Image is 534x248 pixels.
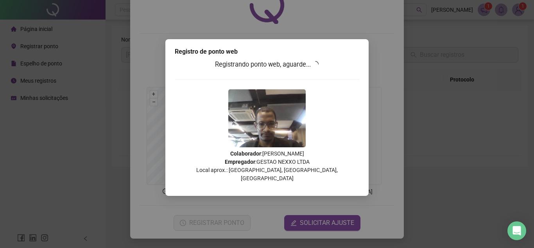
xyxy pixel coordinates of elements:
p: : [PERSON_NAME] : GESTAO NEXXO LTDA Local aprox.: [GEOGRAPHIC_DATA], [GEOGRAPHIC_DATA], [GEOGRAPH... [175,150,359,183]
img: 2Q== [228,89,306,147]
div: Registro de ponto web [175,47,359,56]
strong: Empregador [225,159,255,165]
strong: Colaborador [230,150,261,157]
h3: Registrando ponto web, aguarde... [175,60,359,70]
span: loading [312,61,319,67]
div: Open Intercom Messenger [507,221,526,240]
